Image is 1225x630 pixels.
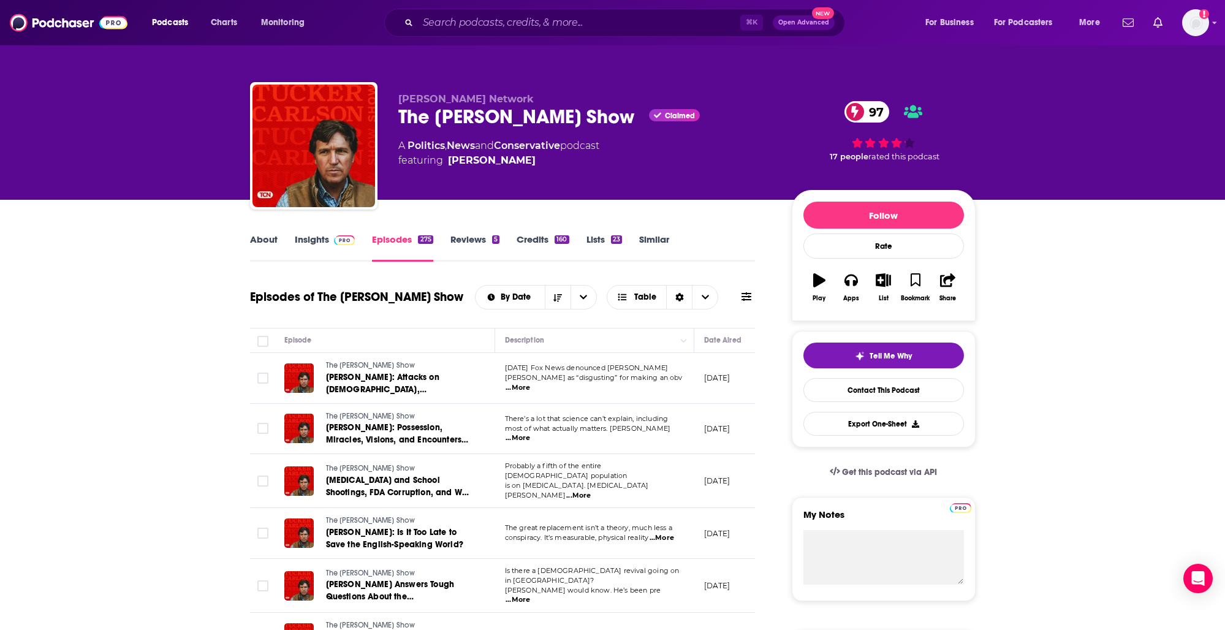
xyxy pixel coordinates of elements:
span: There’s a lot that science can’t explain, including [505,414,669,423]
span: and [475,140,494,151]
span: Charts [211,14,237,31]
span: The [PERSON_NAME] Show [326,516,415,525]
button: open menu [476,293,545,302]
span: ...More [650,533,674,543]
div: Search podcasts, credits, & more... [396,9,857,37]
span: Logged in as adamcbenjamin [1182,9,1209,36]
button: Play [803,265,835,309]
a: Pro website [950,501,971,513]
span: The [PERSON_NAME] Show [326,464,415,473]
span: Tell Me Why [870,351,912,361]
span: ...More [506,383,530,393]
a: The [PERSON_NAME] Show [326,568,473,579]
span: Table [634,293,656,302]
button: open menu [917,13,989,32]
span: Toggle select row [257,423,268,434]
span: New [812,7,834,19]
div: Share [939,295,956,302]
div: Play [813,295,825,302]
span: [PERSON_NAME]: Possession, Miracles, Visions, and Encounters With Angels & Demons [326,422,469,457]
button: Export One-Sheet [803,412,964,436]
span: Is there a [DEMOGRAPHIC_DATA] revival going on in [GEOGRAPHIC_DATA]? [505,566,680,585]
div: Open Intercom Messenger [1183,564,1213,593]
span: The [PERSON_NAME] Show [326,361,415,370]
a: Reviews5 [450,233,499,262]
span: conspiracy. It’s measurable, physical reality [505,533,649,542]
span: Open Advanced [778,20,829,26]
div: 5 [492,235,499,244]
button: open menu [1071,13,1115,32]
a: Episodes275 [372,233,433,262]
button: open menu [986,13,1071,32]
button: open menu [143,13,204,32]
p: [DATE] [704,373,730,383]
button: List [867,265,899,309]
button: open menu [571,286,596,309]
a: Charts [203,13,245,32]
p: [DATE] [704,476,730,486]
div: 275 [418,235,433,244]
a: The [PERSON_NAME] Show [326,360,473,371]
span: , [445,140,447,151]
button: Follow [803,202,964,229]
span: [PERSON_NAME] would know. He’s been pre [505,586,661,594]
a: [PERSON_NAME]: Attacks on [DEMOGRAPHIC_DATA], [PERSON_NAME], and Leaving [DEMOGRAPHIC_DATA] for [... [326,371,473,396]
span: Probably a fifth of the entire [DEMOGRAPHIC_DATA] population [505,461,628,480]
span: featuring [398,153,599,168]
div: Description [505,333,544,347]
span: The [PERSON_NAME] Show [326,621,415,629]
div: 23 [611,235,622,244]
div: Sort Direction [666,286,692,309]
svg: Add a profile image [1199,9,1209,19]
a: Conservative [494,140,560,151]
span: 17 people [830,152,868,161]
a: Lists23 [586,233,622,262]
div: Date Aired [704,333,741,347]
button: Choose View [607,285,719,309]
div: Episode [284,333,312,347]
h2: Choose List sort [475,285,597,309]
a: The Tucker Carlson Show [252,85,375,207]
span: is on [MEDICAL_DATA]. [MEDICAL_DATA] [PERSON_NAME] [505,481,649,499]
img: User Profile [1182,9,1209,36]
span: Claimed [665,113,695,119]
span: The [PERSON_NAME] Show [326,569,415,577]
input: Search podcasts, credits, & more... [418,13,740,32]
a: Show notifications dropdown [1148,12,1167,33]
a: Show notifications dropdown [1118,12,1139,33]
a: Politics [408,140,445,151]
p: [DATE] [704,580,730,591]
p: [DATE] [704,528,730,539]
a: Tucker Carlson [448,153,536,168]
span: [PERSON_NAME]: Attacks on [DEMOGRAPHIC_DATA], [PERSON_NAME], and Leaving [DEMOGRAPHIC_DATA] for [... [326,372,448,431]
div: 97 17 peoplerated this podcast [792,93,976,169]
a: 97 [844,101,890,123]
button: Open AdvancedNew [773,15,835,30]
span: most of what actually matters. [PERSON_NAME] [505,424,671,433]
button: open menu [252,13,320,32]
span: ...More [566,491,591,501]
img: Podchaser Pro [950,503,971,513]
img: Podchaser Pro [334,235,355,245]
span: [PERSON_NAME] as “disgusting” for making an obv [505,373,683,382]
p: [DATE] [704,423,730,434]
button: Column Actions [677,333,691,348]
span: Monitoring [261,14,305,31]
a: InsightsPodchaser Pro [295,233,355,262]
a: [MEDICAL_DATA] and School Shootings, FDA Corruption, and Why Everyone on Anti-Depressants Is Tota... [326,474,473,499]
span: Podcasts [152,14,188,31]
div: List [879,295,889,302]
span: The great replacement isn’t a theory, much less a [505,523,672,532]
button: tell me why sparkleTell Me Why [803,343,964,368]
span: Toggle select row [257,373,268,384]
button: Share [931,265,963,309]
span: 97 [857,101,890,123]
img: tell me why sparkle [855,351,865,361]
span: By Date [501,293,535,302]
span: For Podcasters [994,14,1053,31]
span: [DATE] Fox News denounced [PERSON_NAME] [505,363,669,372]
a: Similar [639,233,669,262]
span: Toggle select row [257,476,268,487]
button: Show profile menu [1182,9,1209,36]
